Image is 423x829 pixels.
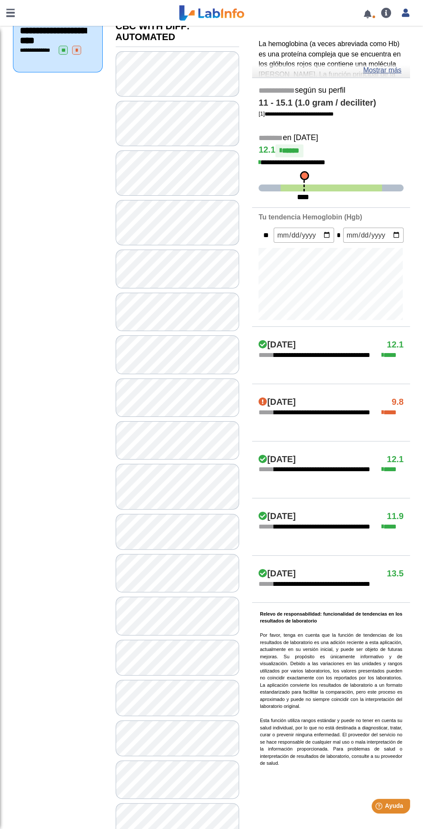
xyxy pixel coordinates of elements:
[363,65,401,75] a: Mostrar más
[259,213,362,221] b: Tu tendencia Hemoglobin (Hgb)
[259,397,296,407] h4: [DATE]
[387,340,404,350] h4: 12.1
[343,228,404,243] input: mm/dd/yyyy
[259,98,404,108] h4: 11 - 15.1 (1.0 gram / deciliter)
[259,340,296,350] h4: [DATE]
[259,454,296,465] h4: [DATE]
[259,144,404,157] h4: 12.1
[260,611,402,624] b: Relevo de responsabilidad: funcionalidad de tendencias en los resultados de laboratorio
[387,454,404,465] h4: 12.1
[259,39,404,173] p: La hemoglobina (a veces abreviada como Hb) es una proteína compleja que se encuentra en los glóbu...
[391,397,404,407] h4: 9.8
[346,795,414,820] iframe: Help widget launcher
[259,86,404,96] h5: según su perfil
[259,569,296,579] h4: [DATE]
[274,228,334,243] input: mm/dd/yyyy
[259,511,296,522] h4: [DATE]
[387,511,404,522] h4: 11.9
[259,110,334,117] a: [1]
[387,569,404,579] h4: 13.5
[260,610,402,767] p: Por favor, tenga en cuenta que la función de tendencias de los resultados de laboratorio es una a...
[259,133,404,143] h5: en [DATE]
[116,21,190,42] b: CBC WITH DIFF: AUTOMATED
